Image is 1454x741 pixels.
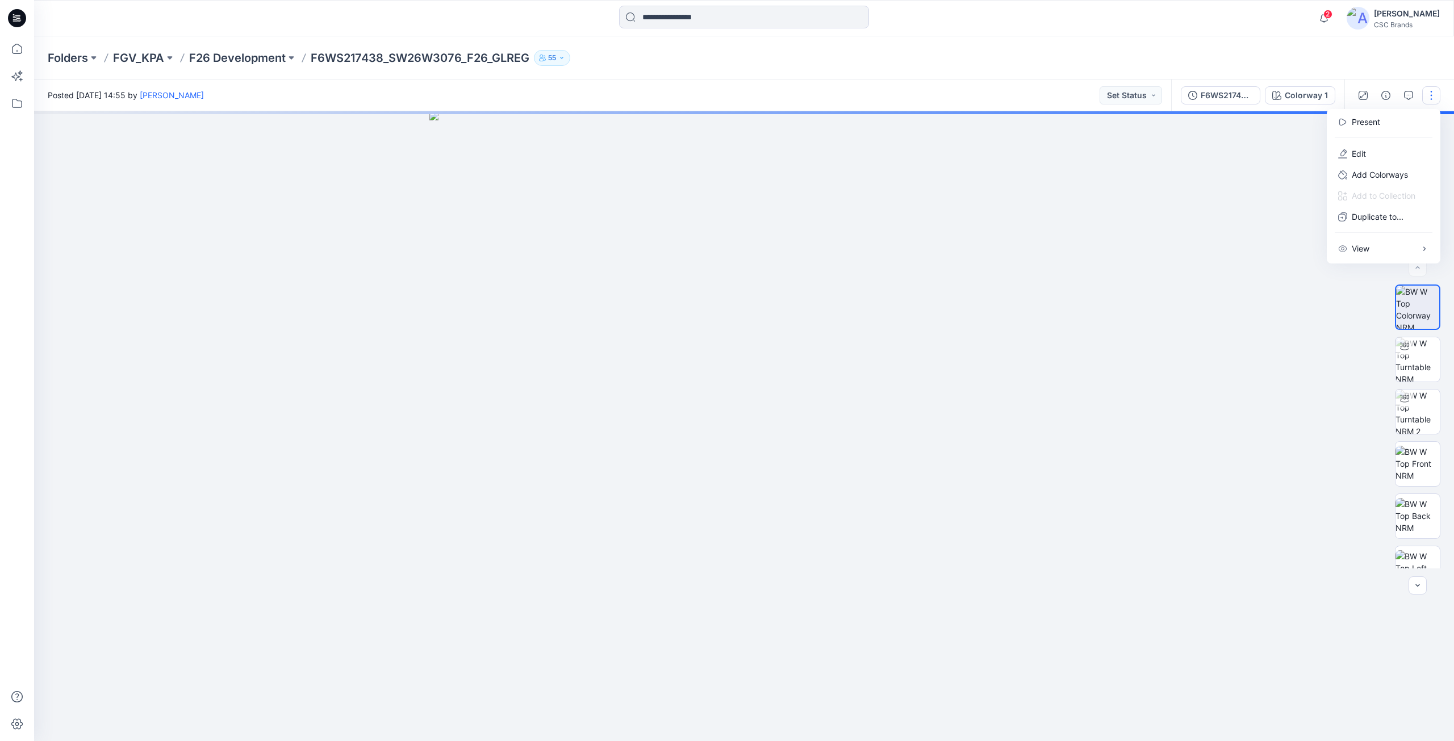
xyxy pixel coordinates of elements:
[1201,89,1253,102] div: F6WS217438_SW26W3076_F26_GLREG_VFA
[48,50,88,66] a: Folders
[113,50,164,66] a: FGV_KPA
[1323,10,1332,19] span: 2
[1395,498,1440,534] img: BW W Top Back NRM
[1395,550,1440,586] img: BW W Top Left NRM
[1347,7,1369,30] img: avatar
[1395,390,1440,434] img: BW W Top Turntable NRM 2
[1265,86,1335,104] button: Colorway 1
[1352,116,1380,128] a: Present
[1374,20,1440,29] div: CSC Brands
[1377,86,1395,104] button: Details
[534,50,570,66] button: 55
[1352,242,1369,254] p: View
[1395,446,1440,482] img: BW W Top Front NRM
[1352,211,1403,223] p: Duplicate to...
[1352,148,1366,160] a: Edit
[1285,89,1328,102] div: Colorway 1
[140,90,204,100] a: [PERSON_NAME]
[1374,7,1440,20] div: [PERSON_NAME]
[1395,337,1440,382] img: BW W Top Turntable NRM
[1181,86,1260,104] button: F6WS217438_SW26W3076_F26_GLREG_VFA
[1396,286,1439,329] img: BW W Top Colorway NRM
[189,50,286,66] a: F26 Development
[311,50,529,66] p: F6WS217438_SW26W3076_F26_GLREG
[1352,169,1408,181] p: Add Colorways
[548,52,556,64] p: 55
[429,111,1059,741] img: eyJhbGciOiJIUzI1NiIsImtpZCI6IjAiLCJzbHQiOiJzZXMiLCJ0eXAiOiJKV1QifQ.eyJkYXRhIjp7InR5cGUiOiJzdG9yYW...
[48,89,204,101] span: Posted [DATE] 14:55 by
